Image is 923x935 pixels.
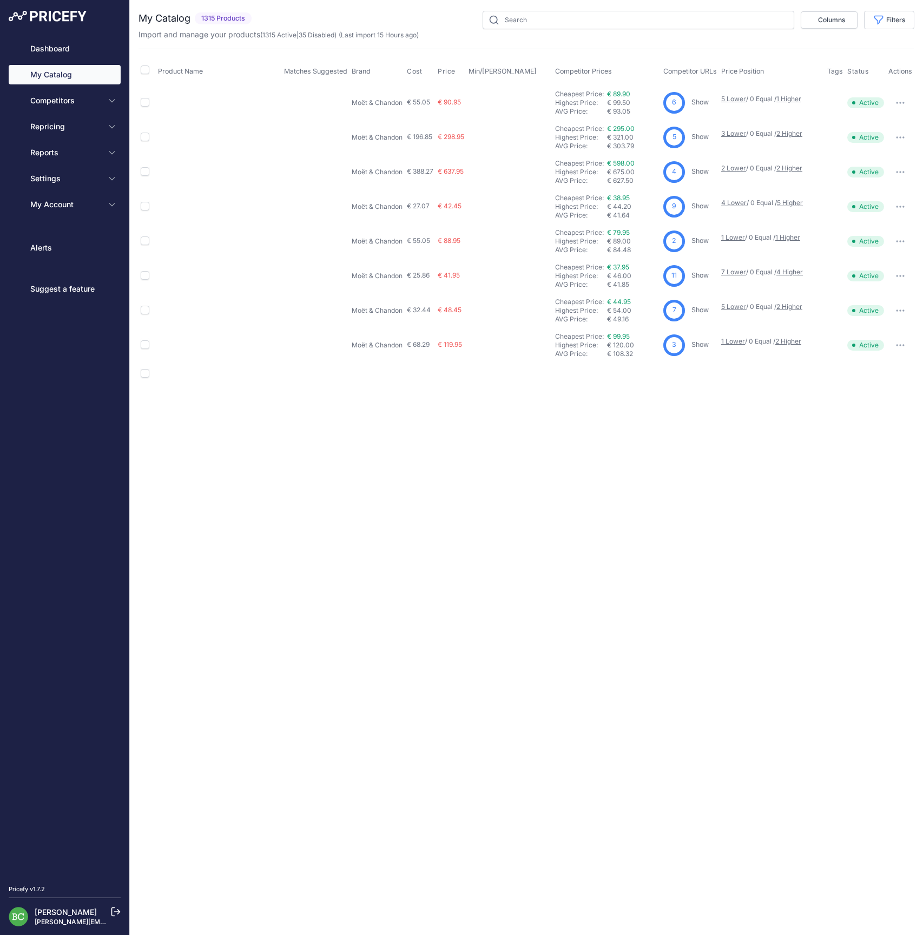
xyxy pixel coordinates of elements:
[691,236,709,245] a: Show
[721,302,746,311] a: 5 Lower
[352,237,403,246] p: Moët & Chandon
[672,167,676,177] span: 4
[777,199,803,207] a: 5 Higher
[776,302,802,311] a: 2 Higher
[721,199,747,207] a: 4 Lower
[607,228,630,236] a: € 79.95
[721,337,816,346] p: / 0 Equal /
[607,341,634,349] span: € 120.00
[9,169,121,188] button: Settings
[555,315,607,324] div: AVG Price:
[864,11,914,29] button: Filters
[555,133,607,142] div: Highest Price:
[607,298,631,306] a: € 44.95
[9,195,121,214] button: My Account
[801,11,858,29] button: Columns
[607,263,629,271] a: € 37.95
[607,107,659,116] div: € 93.05
[9,91,121,110] button: Competitors
[607,332,630,340] a: € 99.95
[607,272,631,280] span: € 46.00
[607,159,635,167] a: € 598.00
[555,107,607,116] div: AVG Price:
[555,67,612,75] span: Competitor Prices
[672,340,676,350] span: 3
[555,98,607,107] div: Highest Price:
[438,236,460,245] span: € 88.95
[438,271,460,279] span: € 41.95
[672,201,676,212] span: 9
[352,133,403,142] p: Moët & Chandon
[139,11,190,26] h2: My Catalog
[691,202,709,210] a: Show
[555,237,607,246] div: Highest Price:
[9,143,121,162] button: Reports
[407,202,430,210] span: € 27.07
[672,236,676,246] span: 2
[407,67,424,76] button: Cost
[776,268,803,276] a: 4 Higher
[721,164,746,172] a: 2 Lower
[352,168,403,176] p: Moët & Chandon
[352,306,403,315] p: Moët & Chandon
[260,31,337,39] span: ( | )
[195,12,252,25] span: 1315 Products
[30,95,101,106] span: Competitors
[847,97,884,108] span: Active
[284,67,347,75] span: Matches Suggested
[469,67,537,75] span: Min/[PERSON_NAME]
[158,67,203,75] span: Product Name
[352,67,371,75] span: Brand
[607,98,630,107] span: € 99.50
[607,246,659,254] div: € 84.48
[663,67,717,75] span: Competitor URLs
[673,132,676,142] span: 5
[9,39,121,58] a: Dashboard
[555,272,607,280] div: Highest Price:
[847,236,884,247] span: Active
[607,142,659,150] div: € 303.79
[607,176,659,185] div: € 627.50
[847,271,884,281] span: Active
[352,341,403,350] p: Moët & Chandon
[607,202,631,210] span: € 44.20
[721,268,746,276] a: 7 Lower
[847,167,884,177] span: Active
[555,142,607,150] div: AVG Price:
[721,67,764,75] span: Price Position
[9,39,121,872] nav: Sidebar
[299,31,334,39] a: 35 Disabled
[691,306,709,314] a: Show
[607,306,631,314] span: € 54.00
[30,173,101,184] span: Settings
[35,918,255,926] a: [PERSON_NAME][EMAIL_ADDRESS][DOMAIN_NAME][PERSON_NAME]
[407,306,431,314] span: € 32.44
[847,67,869,76] span: Status
[671,271,677,281] span: 11
[9,885,45,894] div: Pricefy v1.7.2
[672,97,676,108] span: 6
[438,202,461,210] span: € 42.45
[262,31,296,39] a: 1315 Active
[847,132,884,143] span: Active
[721,337,745,345] a: 1 Lower
[407,271,430,279] span: € 25.86
[9,11,87,22] img: Pricefy Logo
[888,67,912,75] span: Actions
[721,164,816,173] p: / 0 Equal /
[691,340,709,348] a: Show
[438,67,456,76] span: Price
[438,133,464,141] span: € 298.95
[607,237,631,245] span: € 89.00
[555,350,607,358] div: AVG Price:
[555,211,607,220] div: AVG Price:
[9,117,121,136] button: Repricing
[847,201,884,212] span: Active
[438,306,461,314] span: € 48.45
[721,268,816,276] p: / 0 Equal /
[30,147,101,158] span: Reports
[555,90,604,98] a: Cheapest Price:
[607,350,659,358] div: € 108.32
[407,98,430,106] span: € 55.05
[691,167,709,175] a: Show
